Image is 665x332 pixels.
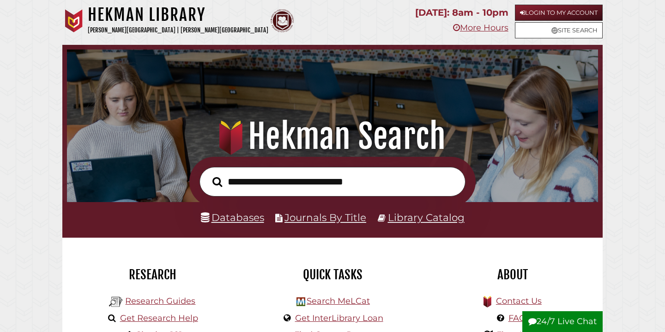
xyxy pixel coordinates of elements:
a: Databases [201,211,264,223]
a: Journals By Title [284,211,366,223]
a: FAQs [508,313,530,323]
a: Research Guides [125,296,195,306]
p: [PERSON_NAME][GEOGRAPHIC_DATA] | [PERSON_NAME][GEOGRAPHIC_DATA] [88,25,268,36]
a: Get Research Help [120,313,198,323]
a: More Hours [453,23,508,33]
a: Login to My Account [515,5,603,21]
img: Calvin Theological Seminary [271,9,294,32]
a: Site Search [515,22,603,38]
h2: Quick Tasks [249,267,416,283]
img: Hekman Library Logo [109,295,123,309]
h2: Research [69,267,236,283]
a: Get InterLibrary Loan [295,313,383,323]
img: Calvin University [62,9,85,32]
img: Hekman Library Logo [296,297,305,306]
i: Search [212,176,222,187]
h1: Hekman Search [77,116,588,157]
a: Search MeLCat [307,296,370,306]
button: Search [208,174,227,190]
a: Library Catalog [388,211,465,223]
h2: About [429,267,596,283]
p: [DATE]: 8am - 10pm [415,5,508,21]
h1: Hekman Library [88,5,268,25]
a: Contact Us [496,296,542,306]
